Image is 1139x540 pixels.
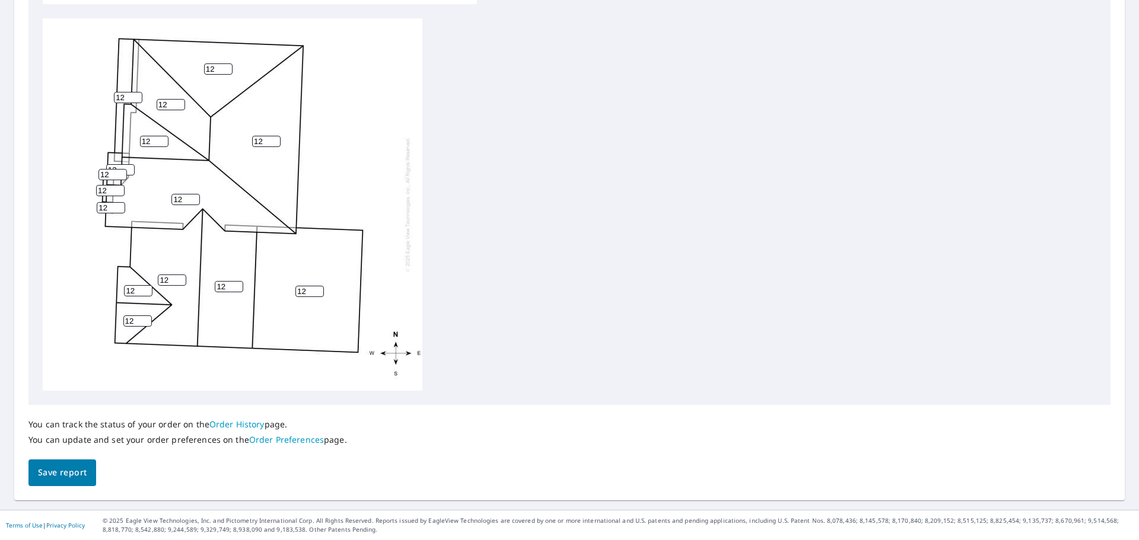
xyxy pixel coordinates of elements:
[6,521,43,529] a: Terms of Use
[209,418,265,430] a: Order History
[28,434,347,445] p: You can update and set your order preferences on the page.
[38,465,87,480] span: Save report
[103,516,1133,534] p: © 2025 Eagle View Technologies, Inc. and Pictometry International Corp. All Rights Reserved. Repo...
[6,522,85,529] p: |
[28,459,96,486] button: Save report
[28,419,347,430] p: You can track the status of your order on the page.
[249,434,324,445] a: Order Preferences
[46,521,85,529] a: Privacy Policy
